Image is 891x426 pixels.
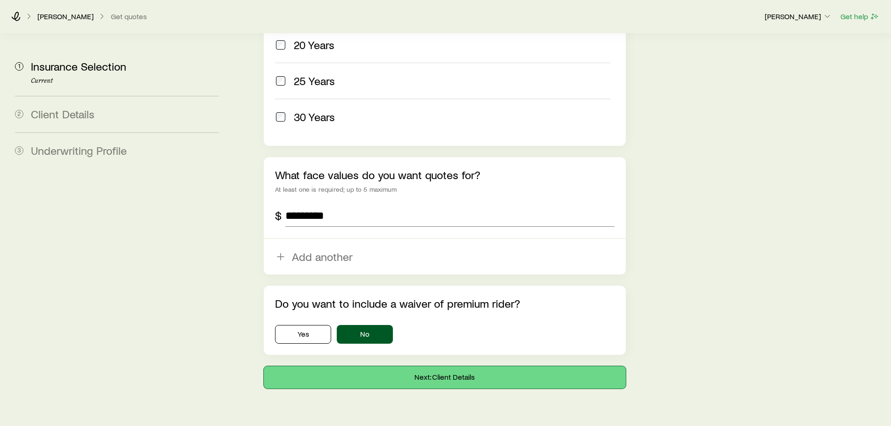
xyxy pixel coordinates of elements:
p: [PERSON_NAME] [37,12,94,21]
span: Underwriting Profile [31,144,127,157]
button: Yes [275,325,331,344]
span: 2 [15,110,23,118]
p: Do you want to include a waiver of premium rider? [275,297,614,310]
p: Current [31,77,219,85]
span: 20 Years [294,38,334,51]
span: Client Details [31,107,94,121]
p: [PERSON_NAME] [765,12,832,21]
span: 25 Years [294,74,335,87]
span: Insurance Selection [31,59,126,73]
span: 30 Years [294,110,335,123]
button: [PERSON_NAME] [764,11,833,22]
div: $ [275,209,282,222]
input: 20 Years [276,40,285,50]
span: 1 [15,62,23,71]
div: At least one is required; up to 5 maximum [275,186,614,193]
label: What face values do you want quotes for? [275,168,480,181]
input: 25 Years [276,76,285,86]
button: Add another [264,239,625,274]
button: Get help [840,11,880,22]
button: No [337,325,393,344]
button: Get quotes [110,12,147,21]
span: 3 [15,146,23,155]
input: 30 Years [276,112,285,122]
button: Next: Client Details [264,366,625,389]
